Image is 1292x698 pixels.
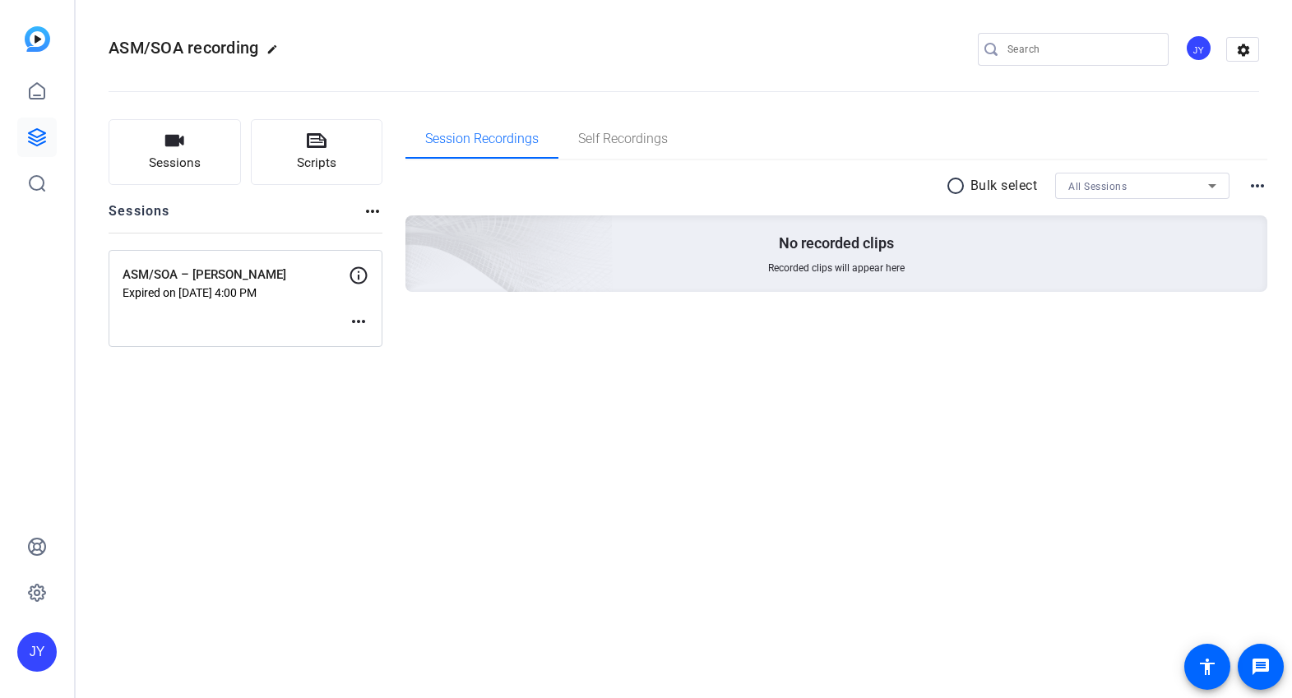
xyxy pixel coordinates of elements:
[17,632,57,672] div: JY
[970,176,1038,196] p: Bulk select
[109,201,170,233] h2: Sessions
[1185,35,1212,62] div: JY
[297,154,336,173] span: Scripts
[363,201,382,221] mat-icon: more_horiz
[1197,657,1217,677] mat-icon: accessibility
[109,119,241,185] button: Sessions
[768,261,905,275] span: Recorded clips will appear here
[1248,176,1267,196] mat-icon: more_horiz
[779,233,894,253] p: No recorded clips
[1227,38,1260,62] mat-icon: settings
[123,286,349,299] p: Expired on [DATE] 4:00 PM
[1068,181,1127,192] span: All Sessions
[1251,657,1271,677] mat-icon: message
[123,266,349,284] p: ASM/SOA – [PERSON_NAME]
[425,132,539,146] span: Session Recordings
[1007,39,1155,59] input: Search
[25,26,50,52] img: blue-gradient.svg
[149,154,201,173] span: Sessions
[1185,35,1214,63] ngx-avatar: Joseph Young
[251,119,383,185] button: Scripts
[109,38,258,58] span: ASM/SOA recording
[946,176,970,196] mat-icon: radio_button_unchecked
[578,132,668,146] span: Self Recordings
[266,44,286,63] mat-icon: edit
[221,53,614,409] img: embarkstudio-empty-session.png
[349,312,368,331] mat-icon: more_horiz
